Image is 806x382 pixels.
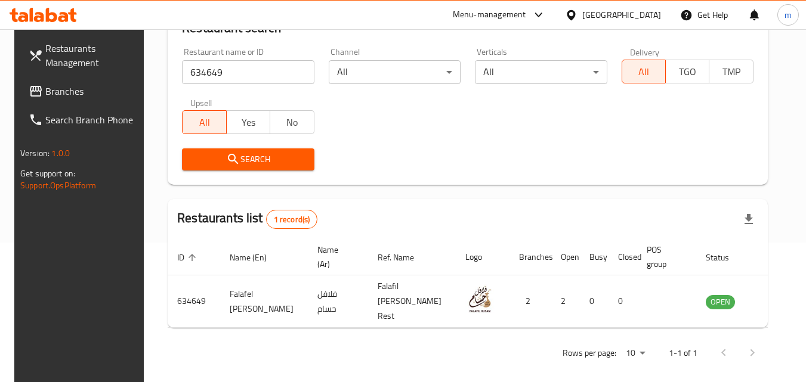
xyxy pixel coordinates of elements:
div: All [329,60,461,84]
a: Search Branch Phone [19,105,149,134]
img: Falafel Husam [465,284,495,314]
span: All [627,63,661,80]
p: Rows per page: [563,346,616,361]
span: Version: [20,145,50,161]
span: Branches [45,84,140,98]
span: TMP [714,63,748,80]
button: All [622,60,666,83]
span: TGO [671,63,705,80]
span: 1 record(s) [267,214,317,225]
button: No [270,110,314,134]
label: Delivery [630,48,660,56]
a: Support.OpsPlatform [20,178,96,193]
a: Branches [19,77,149,105]
td: 2 [509,275,551,328]
span: Search [192,152,304,167]
div: OPEN [706,295,735,309]
p: 1-1 of 1 [669,346,697,361]
div: Menu-management [453,8,526,22]
button: All [182,110,226,134]
td: 0 [609,275,637,328]
span: Ref. Name [378,250,430,265]
th: Branches [509,239,551,275]
td: 0 [580,275,609,328]
h2: Restaurant search [182,19,753,37]
th: Logo [456,239,509,275]
div: All [475,60,607,84]
input: Search for restaurant name or ID.. [182,60,314,84]
span: All [187,114,221,131]
td: Falafel [PERSON_NAME] [220,275,308,328]
td: 634649 [168,275,220,328]
span: Name (Ar) [317,243,354,271]
span: 1.0.0 [51,145,70,161]
h2: Restaurants list [177,209,317,229]
span: No [275,114,309,131]
span: m [785,8,792,21]
button: TGO [665,60,709,83]
span: Yes [231,114,265,131]
span: Get support on: [20,166,75,181]
button: Search [182,148,314,170]
td: 2 [551,275,580,328]
td: Falafil [PERSON_NAME] Rest [368,275,456,328]
span: Status [706,250,745,265]
th: Action [759,239,800,275]
button: Yes [226,110,270,134]
label: Upsell [190,98,212,107]
th: Busy [580,239,609,275]
a: Restaurants Management [19,34,149,77]
span: POS group [647,243,682,271]
th: Open [551,239,580,275]
div: Total records count [266,210,318,229]
div: Rows per page: [621,344,650,362]
td: فلافل حسام [308,275,368,328]
th: Closed [609,239,637,275]
div: Export file [734,205,763,234]
table: enhanced table [168,239,800,328]
span: OPEN [706,295,735,309]
div: [GEOGRAPHIC_DATA] [582,8,661,21]
span: Name (En) [230,250,282,265]
span: Search Branch Phone [45,113,140,127]
span: ID [177,250,200,265]
span: Restaurants Management [45,41,140,70]
button: TMP [709,60,753,83]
